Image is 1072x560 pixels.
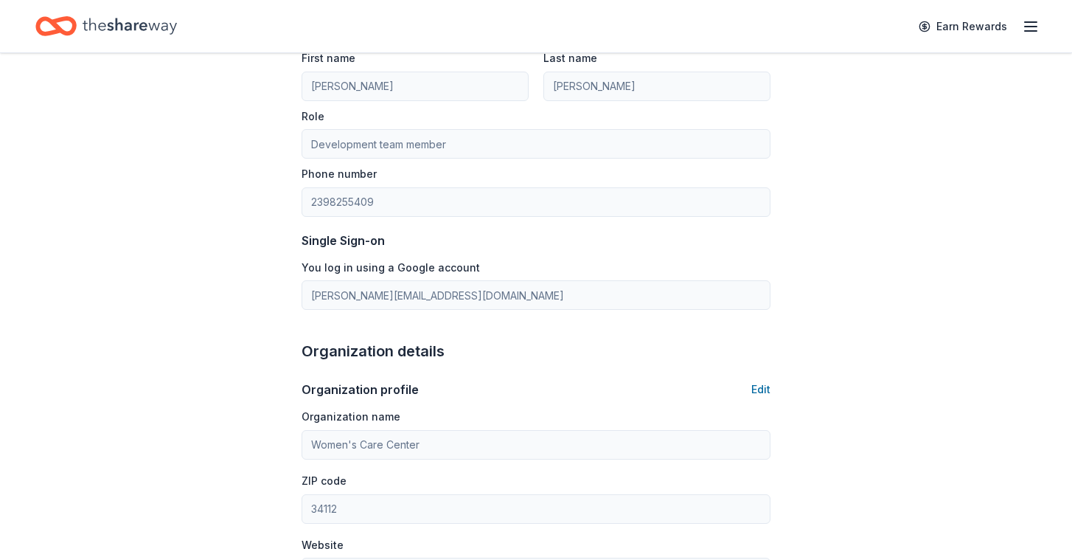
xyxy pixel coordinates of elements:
div: Organization details [302,339,770,363]
a: Home [35,9,177,44]
div: Single Sign-on [302,232,770,249]
input: 12345 (U.S. only) [302,494,770,524]
a: Earn Rewards [910,13,1016,40]
label: Last name [543,51,597,66]
label: Role [302,109,324,124]
label: First name [302,51,355,66]
div: Organization profile [302,381,419,398]
label: Organization name [302,409,400,424]
label: Phone number [302,167,377,182]
label: Website [302,538,344,553]
label: ZIP code [302,474,347,488]
label: You log in using a Google account [302,260,480,275]
button: Edit [751,381,770,398]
